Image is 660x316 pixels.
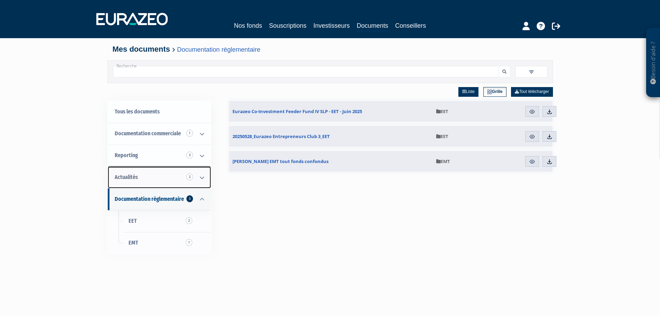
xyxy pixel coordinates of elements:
[186,239,192,246] span: 1
[113,45,548,53] h4: Mes documents
[108,166,211,188] a: Actualités 2
[108,232,211,254] a: EMT1
[129,217,137,224] span: EET
[115,196,184,202] span: Documentation règlementaire
[528,69,535,75] img: filter.svg
[177,46,260,53] a: Documentation règlementaire
[529,109,535,115] img: eye.svg
[436,108,448,114] span: EET
[529,159,535,165] img: eye.svg
[129,239,138,246] span: EMT
[186,173,193,180] span: 2
[229,151,433,172] a: [PERSON_NAME] EMT tout fonds confondus
[649,32,657,94] p: Besoin d'aide ?
[436,158,450,164] span: EMT
[232,133,330,139] span: 20250528_Eurazeo Entrepreneurs Club 3_EET
[108,188,211,210] a: Documentation règlementaire 3
[546,134,553,140] img: download.svg
[436,133,448,139] span: EET
[229,126,433,147] a: 20250528_Eurazeo Entrepreneurs Club 3_EET
[115,174,138,180] span: Actualités
[529,134,535,140] img: eye.svg
[511,87,553,97] a: Tout télécharger
[458,87,478,97] a: Liste
[357,21,388,32] a: Documents
[108,123,211,145] a: Documentation commerciale 1
[108,101,211,123] a: Tous les documents
[108,145,211,166] a: Reporting 3
[186,152,193,159] span: 3
[232,108,362,114] span: Eurazeo Co-Investment Feeder Fund IV SLP - EET - Juin 2025
[269,21,306,31] a: Souscriptions
[108,210,211,232] a: EET2
[115,152,138,159] span: Reporting
[186,195,193,202] span: 3
[546,159,553,165] img: download.svg
[229,101,433,122] a: Eurazeo Co-Investment Feeder Fund IV SLP - EET - Juin 2025
[186,130,193,137] span: 1
[232,158,328,164] span: [PERSON_NAME] EMT tout fonds confondus
[313,21,350,31] a: Investisseurs
[115,130,181,137] span: Documentation commerciale
[483,87,507,97] a: Grille
[113,66,499,77] input: Recherche
[96,13,168,25] img: 1732889491-logotype_eurazeo_blanc_rvb.png
[186,217,192,224] span: 2
[487,89,492,94] img: grid.svg
[395,21,426,31] a: Conseillers
[546,109,553,115] img: download.svg
[234,21,262,31] a: Nos fonds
